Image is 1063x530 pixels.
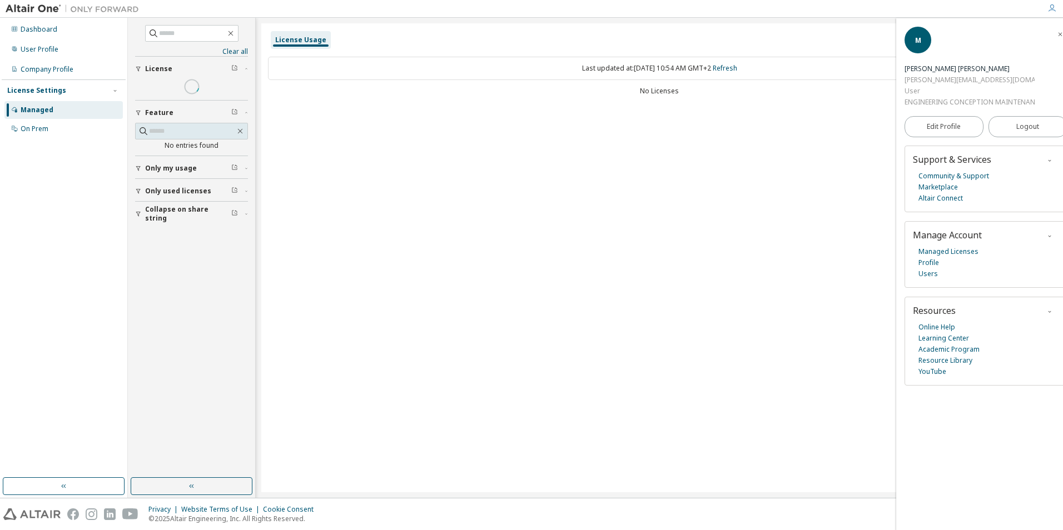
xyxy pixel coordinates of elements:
button: Only used licenses [135,179,248,203]
a: Resource Library [918,355,972,366]
button: Collapse on share string [135,202,248,226]
div: User [905,86,1035,97]
button: Feature [135,101,248,125]
div: Privacy [148,505,181,514]
span: Feature [145,108,173,117]
a: Managed Licenses [918,246,978,257]
button: Only my usage [135,156,248,181]
img: Altair One [6,3,145,14]
div: No entries found [135,141,248,150]
a: Profile [918,257,939,268]
a: Users [918,268,938,279]
div: On Prem [21,124,48,133]
a: Clear all [135,47,248,56]
p: © 2025 Altair Engineering, Inc. All Rights Reserved. [148,514,320,523]
span: M [915,36,921,45]
span: Only my usage [145,164,197,173]
img: linkedin.svg [104,508,116,520]
a: Altair Connect [918,193,963,204]
div: MALROUX Julien [905,63,1035,74]
div: [PERSON_NAME][EMAIL_ADDRESS][DOMAIN_NAME] [905,74,1035,86]
div: Last updated at: [DATE] 10:54 AM GMT+2 [268,57,1051,80]
button: License [135,57,248,81]
span: Only used licenses [145,187,211,196]
div: User Profile [21,45,58,54]
a: Academic Program [918,344,980,355]
div: License Usage [275,36,326,44]
div: Cookie Consent [263,505,320,514]
div: Company Profile [21,65,73,74]
a: Edit Profile [905,116,983,137]
a: Refresh [713,63,737,73]
div: Website Terms of Use [181,505,263,514]
span: Edit Profile [927,122,961,131]
a: Online Help [918,322,955,333]
img: instagram.svg [86,508,97,520]
span: Clear filter [231,209,238,218]
span: Manage Account [913,229,982,241]
span: Clear filter [231,108,238,117]
img: youtube.svg [122,508,138,520]
img: facebook.svg [67,508,79,520]
img: altair_logo.svg [3,508,61,520]
div: No Licenses [268,87,1051,96]
span: Logout [1016,121,1039,132]
span: Resources [913,304,956,317]
span: Clear filter [231,187,238,196]
a: Community & Support [918,171,989,182]
span: License [145,64,172,73]
div: Managed [21,106,53,114]
div: Dashboard [21,25,57,34]
span: Support & Services [913,153,991,166]
div: ENGINEERING CONCEPTION MAINTENANCE [905,97,1035,108]
a: YouTube [918,366,946,377]
span: Collapse on share string [145,205,231,223]
span: Clear filter [231,164,238,173]
div: License Settings [7,86,66,95]
a: Marketplace [918,182,958,193]
span: Clear filter [231,64,238,73]
a: Learning Center [918,333,969,344]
